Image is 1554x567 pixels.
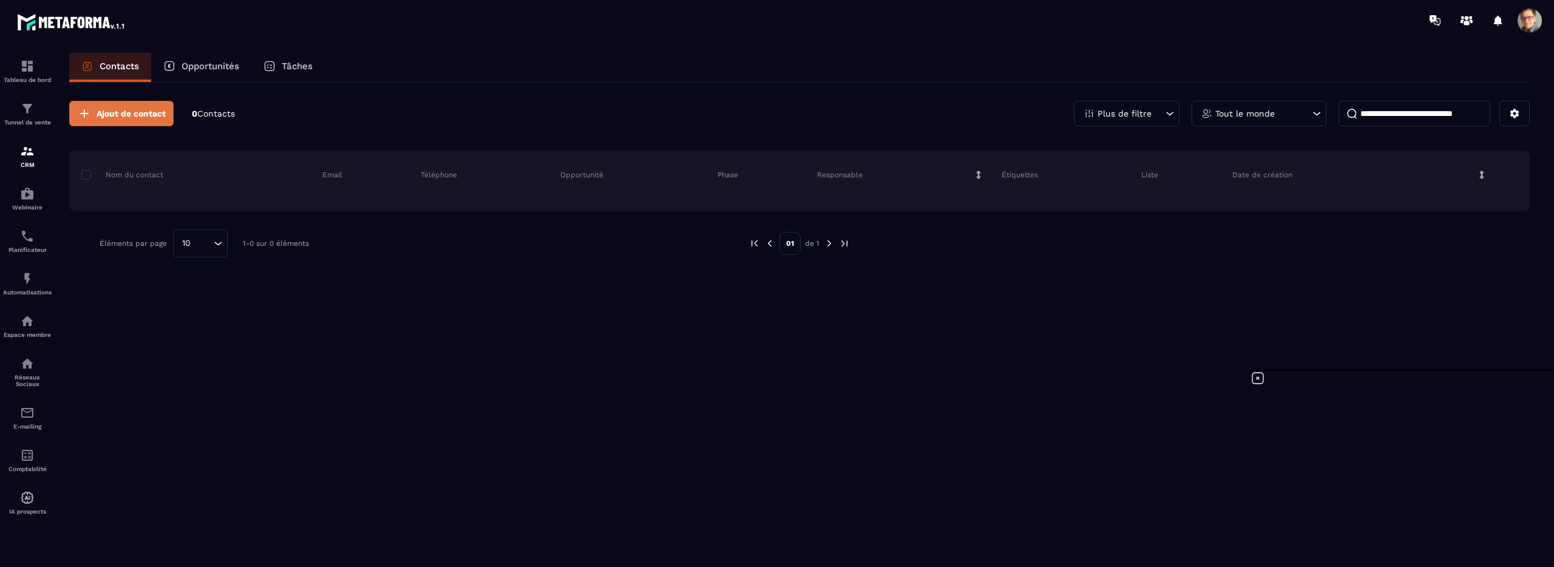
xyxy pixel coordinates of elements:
span: Ajout de contact [97,107,166,120]
span: 10 [178,237,195,250]
p: Responsable [817,170,863,180]
img: automations [20,271,35,286]
p: 01 [779,232,801,255]
img: email [20,406,35,420]
img: prev [749,238,760,249]
p: Tâches [282,61,313,72]
img: scheduler [20,229,35,243]
p: Email [322,170,342,180]
p: Tunnel de vente [3,119,52,126]
p: Espace membre [3,331,52,338]
p: Plus de filtre [1098,109,1152,118]
p: Nom du contact [81,170,163,180]
a: social-networksocial-networkRéseaux Sociaux [3,347,52,396]
img: social-network [20,356,35,371]
div: Search for option [173,229,228,257]
p: Contacts [100,61,139,72]
img: prev [764,238,775,249]
img: next [839,238,850,249]
a: schedulerschedulerPlanificateur [3,220,52,262]
input: Search for option [195,237,211,250]
p: E-mailing [3,423,52,430]
p: Opportunité [560,170,603,180]
p: Comptabilité [3,466,52,472]
p: Planificateur [3,246,52,253]
img: accountant [20,448,35,463]
p: Téléphone [421,170,457,180]
p: 0 [192,108,235,120]
img: automations [20,314,35,328]
p: Tout le monde [1215,109,1275,118]
img: formation [20,101,35,116]
p: Phase [718,170,738,180]
p: Liste [1141,170,1158,180]
img: next [824,238,835,249]
p: Opportunités [182,61,239,72]
p: Date de création [1232,170,1292,180]
p: 1-0 sur 0 éléments [243,239,309,248]
a: accountantaccountantComptabilité [3,439,52,481]
img: formation [20,144,35,158]
a: formationformationTunnel de vente [3,92,52,135]
p: Webinaire [3,204,52,211]
a: automationsautomationsEspace membre [3,305,52,347]
a: formationformationCRM [3,135,52,177]
p: Tableau de bord [3,76,52,83]
a: Opportunités [151,53,251,82]
img: automations [20,491,35,505]
p: Étiquettes [1002,170,1038,180]
a: automationsautomationsAutomatisations [3,262,52,305]
a: formationformationTableau de bord [3,50,52,92]
a: Tâches [251,53,325,82]
p: de 1 [805,239,819,248]
img: formation [20,59,35,73]
p: Réseaux Sociaux [3,374,52,387]
p: Éléments par page [100,239,167,248]
p: IA prospects [3,508,52,515]
img: logo [17,11,126,33]
p: CRM [3,161,52,168]
p: Automatisations [3,289,52,296]
span: Contacts [197,109,235,118]
a: automationsautomationsWebinaire [3,177,52,220]
img: automations [20,186,35,201]
button: Ajout de contact [69,101,174,126]
a: Contacts [69,53,151,82]
a: emailemailE-mailing [3,396,52,439]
